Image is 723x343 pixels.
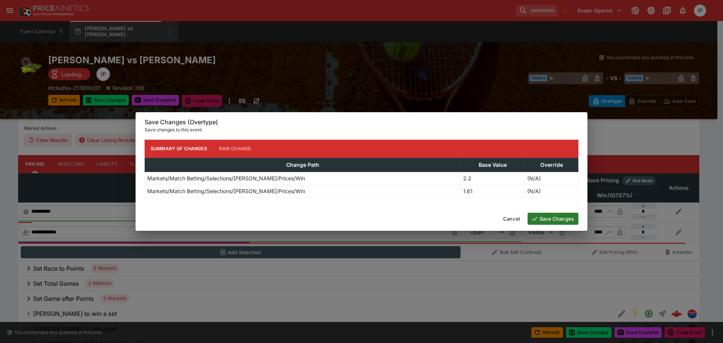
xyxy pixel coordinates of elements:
[525,184,578,197] td: (N/A)
[147,174,305,182] p: Markets/Match Betting/Selections/[PERSON_NAME]/Prices/Win
[145,118,578,126] h6: Save Changes (Overtype)
[461,158,525,172] th: Base Value
[461,172,525,184] td: 2.2
[525,158,578,172] th: Override
[145,126,578,134] p: Save changes to this event.
[528,213,578,225] button: Save Changes
[499,213,525,225] button: Cancel
[145,140,213,158] button: Summary of Changes
[213,140,257,158] button: Raw Change
[461,184,525,197] td: 1.61
[145,158,461,172] th: Change Path
[525,172,578,184] td: (N/A)
[147,187,305,195] p: Markets/Match Betting/Selections/[PERSON_NAME]/Prices/Win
